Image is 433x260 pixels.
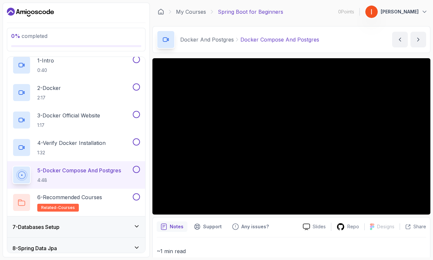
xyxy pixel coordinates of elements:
[338,9,354,15] p: 0 Points
[241,223,269,230] p: Any issues?
[37,177,121,183] p: 4:48
[11,33,20,39] span: 0 %
[381,9,419,15] p: [PERSON_NAME]
[37,122,100,129] p: 1:17
[37,57,54,64] p: 1 - Intro
[37,166,121,174] p: 5 - Docker Compose And Postgres
[410,32,426,47] button: next content
[37,95,61,101] p: 2:17
[12,193,140,212] button: 6-Recommended Coursesrelated-courses
[12,138,140,157] button: 4-Verify Docker Installation1:32
[392,32,408,47] button: previous content
[7,238,145,259] button: 8-Spring Data Jpa
[37,193,102,201] p: 6 - Recommended Courses
[347,223,359,230] p: Repo
[7,7,54,17] a: Dashboard
[37,139,106,147] p: 4 - Verify Docker Installation
[228,221,273,232] button: Feedback button
[12,244,57,252] h3: 8 - Spring Data Jpa
[240,36,319,43] p: Docker Compose And Postgres
[170,223,183,230] p: Notes
[12,111,140,129] button: 3-Docker Official Website1:17
[11,33,47,39] span: completed
[400,223,426,230] button: Share
[190,221,226,232] button: Support button
[12,166,140,184] button: 5-Docker Compose And Postgres4:48
[377,223,394,230] p: Designs
[12,83,140,102] button: 2-Docker2:17
[203,223,222,230] p: Support
[331,223,364,231] a: Repo
[37,149,106,156] p: 1:32
[176,8,206,16] a: My Courses
[180,36,234,43] p: Docker And Postgres
[37,112,100,119] p: 3 - Docker Official Website
[365,5,428,18] button: user profile image[PERSON_NAME]
[37,67,54,74] p: 0:40
[218,8,283,16] p: Spring Boot for Beginners
[157,247,426,256] p: ~1 min read
[12,56,140,74] button: 1-Intro0:40
[365,6,378,18] img: user profile image
[313,223,326,230] p: Slides
[298,223,331,230] a: Slides
[12,223,60,231] h3: 7 - Databases Setup
[7,217,145,237] button: 7-Databases Setup
[41,205,75,210] span: related-courses
[157,221,187,232] button: notes button
[158,9,164,15] a: Dashboard
[37,84,61,92] p: 2 - Docker
[413,223,426,230] p: Share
